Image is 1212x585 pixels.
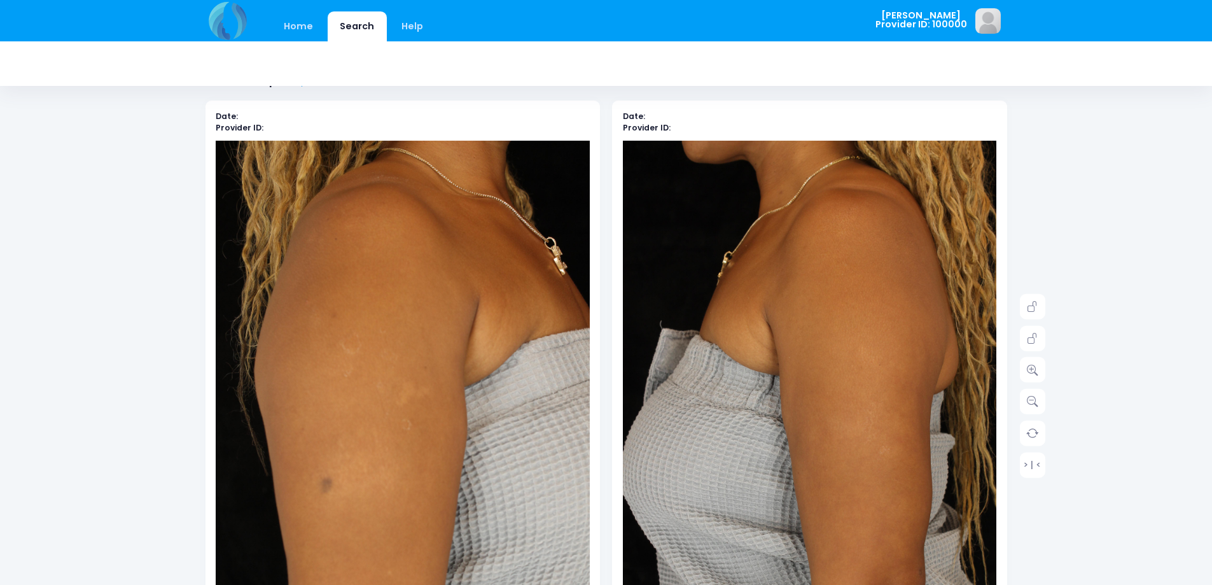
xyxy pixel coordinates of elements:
[1020,452,1045,477] a: > | <
[216,111,238,122] b: Date:
[875,11,967,29] span: [PERSON_NAME] Provider ID: 100000
[623,111,645,122] b: Date:
[216,122,263,133] b: Provider ID:
[328,11,387,41] a: Search
[623,122,671,133] b: Provider ID:
[272,11,326,41] a: Home
[975,8,1001,34] img: image
[389,11,435,41] a: Help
